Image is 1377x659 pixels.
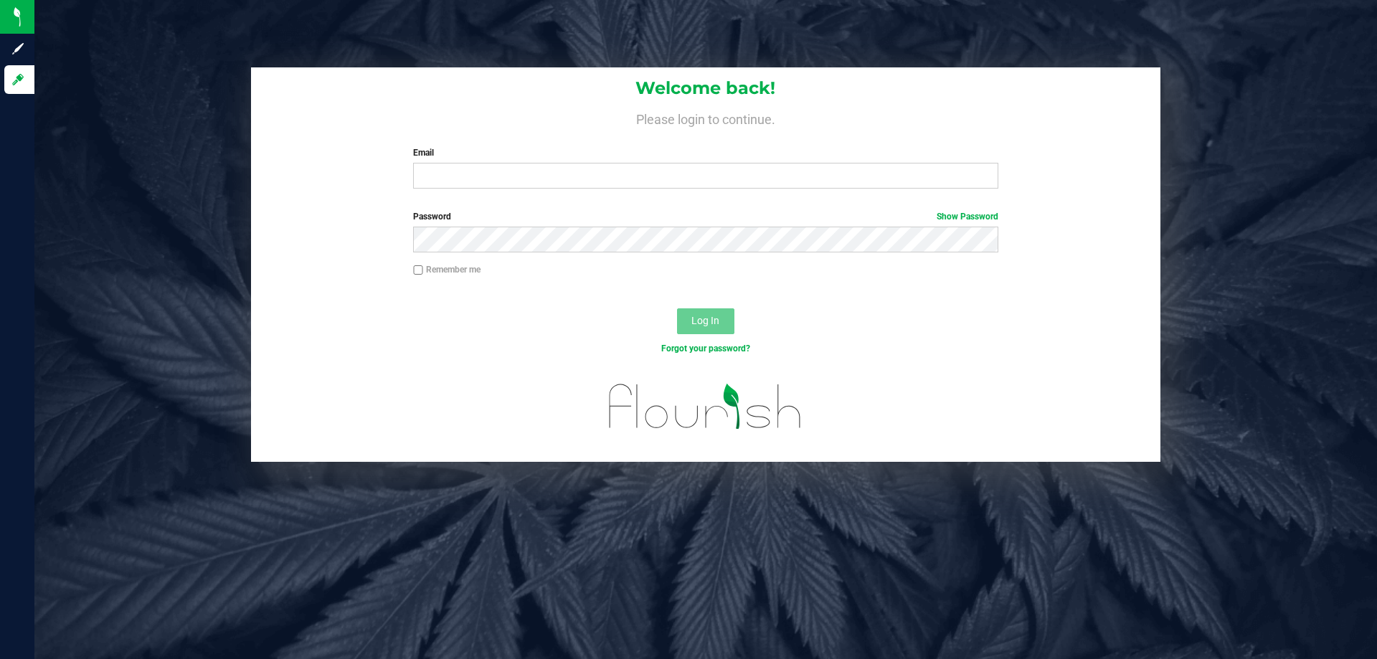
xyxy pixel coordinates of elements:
[251,79,1160,98] h1: Welcome back!
[11,72,25,87] inline-svg: Log in
[937,212,998,222] a: Show Password
[691,315,719,326] span: Log In
[251,109,1160,126] h4: Please login to continue.
[592,370,819,443] img: flourish_logo.svg
[413,212,451,222] span: Password
[413,263,481,276] label: Remember me
[413,146,998,159] label: Email
[677,308,734,334] button: Log In
[661,343,750,354] a: Forgot your password?
[11,42,25,56] inline-svg: Sign up
[413,265,423,275] input: Remember me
